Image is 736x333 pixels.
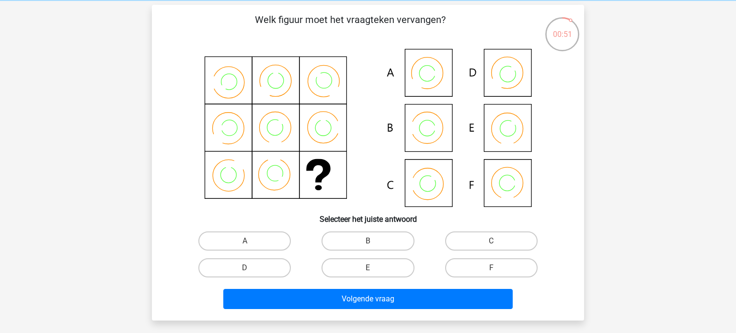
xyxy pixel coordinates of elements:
label: D [198,258,291,277]
p: Welk figuur moet het vraagteken vervangen? [167,12,533,41]
button: Volgende vraag [223,289,513,309]
label: C [445,231,538,251]
h6: Selecteer het juiste antwoord [167,207,569,224]
label: F [445,258,538,277]
label: E [322,258,414,277]
label: B [322,231,414,251]
div: 00:51 [544,16,580,40]
label: A [198,231,291,251]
